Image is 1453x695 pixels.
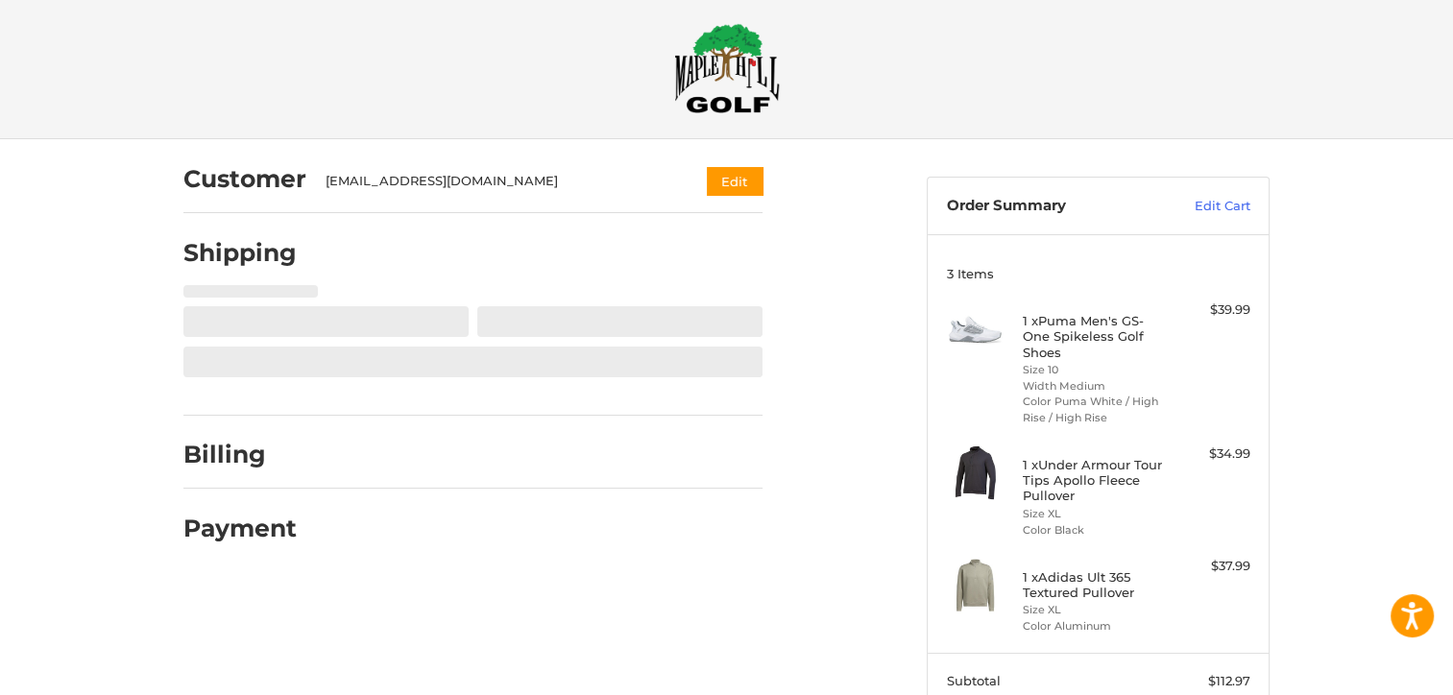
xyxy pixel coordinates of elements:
li: Width Medium [1023,378,1170,395]
li: Size XL [1023,506,1170,522]
div: $34.99 [1175,444,1250,464]
button: Edit [707,167,763,195]
h2: Payment [183,514,297,543]
h3: Order Summary [947,197,1153,216]
li: Color Puma White / High Rise / High Rise [1023,394,1170,425]
img: Maple Hill Golf [674,23,780,113]
h2: Customer [183,164,306,194]
h4: 1 x Puma Men's GS-One Spikeless Golf Shoes [1023,313,1170,360]
div: $39.99 [1175,300,1250,320]
div: [EMAIL_ADDRESS][DOMAIN_NAME] [326,172,670,191]
h4: 1 x Under Armour Tour Tips Apollo Fleece Pullover [1023,457,1170,504]
li: Size 10 [1023,362,1170,378]
h2: Shipping [183,238,297,268]
h2: Billing [183,440,296,469]
li: Color Black [1023,522,1170,539]
span: Subtotal [947,673,1001,688]
a: Edit Cart [1153,197,1250,216]
h3: 3 Items [947,266,1250,281]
